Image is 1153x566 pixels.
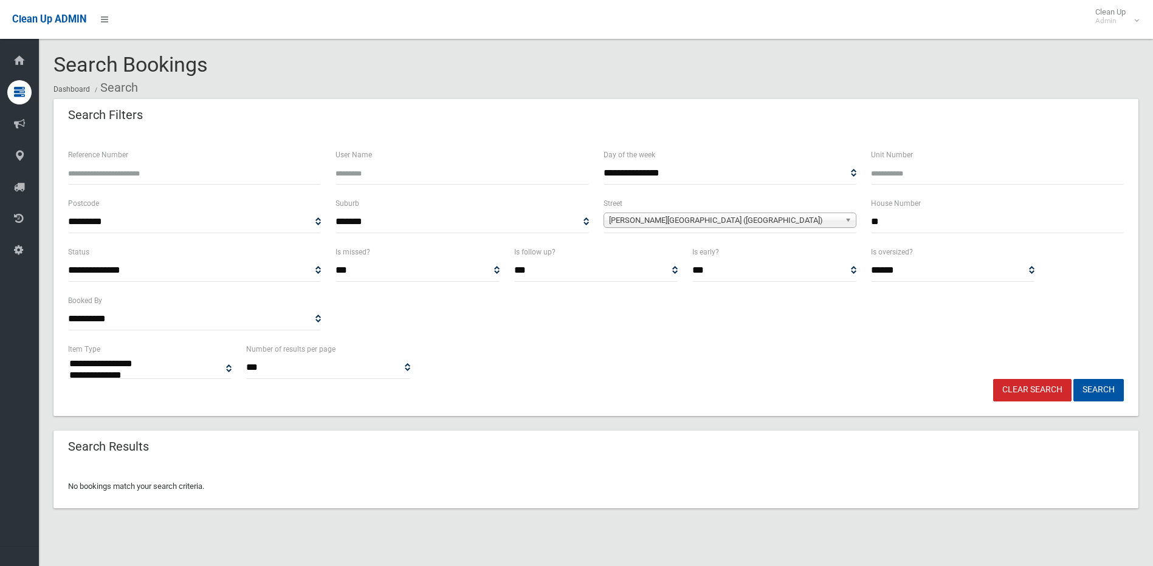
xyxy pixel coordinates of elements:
li: Search [92,77,138,99]
small: Admin [1095,16,1126,26]
label: Is missed? [336,245,370,259]
a: Clear Search [993,379,1072,401]
label: Is oversized? [871,245,913,259]
a: Dashboard [53,85,90,94]
label: Booked By [68,294,102,307]
label: Day of the week [604,148,655,162]
label: Is early? [692,245,719,259]
label: Suburb [336,197,359,210]
label: Status [68,245,89,259]
span: Search Bookings [53,52,208,77]
label: Reference Number [68,148,128,162]
span: Clean Up ADMIN [12,13,86,25]
button: Search [1073,379,1124,401]
label: House Number [871,197,921,210]
header: Search Filters [53,103,157,127]
label: Is follow up? [514,245,556,259]
span: [PERSON_NAME][GEOGRAPHIC_DATA] ([GEOGRAPHIC_DATA]) [609,213,840,228]
label: Number of results per page [246,343,336,356]
label: Unit Number [871,148,913,162]
header: Search Results [53,435,163,459]
div: No bookings match your search criteria. [53,465,1138,508]
label: Postcode [68,197,99,210]
span: Clean Up [1089,7,1138,26]
label: Item Type [68,343,100,356]
label: User Name [336,148,372,162]
label: Street [604,197,622,210]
